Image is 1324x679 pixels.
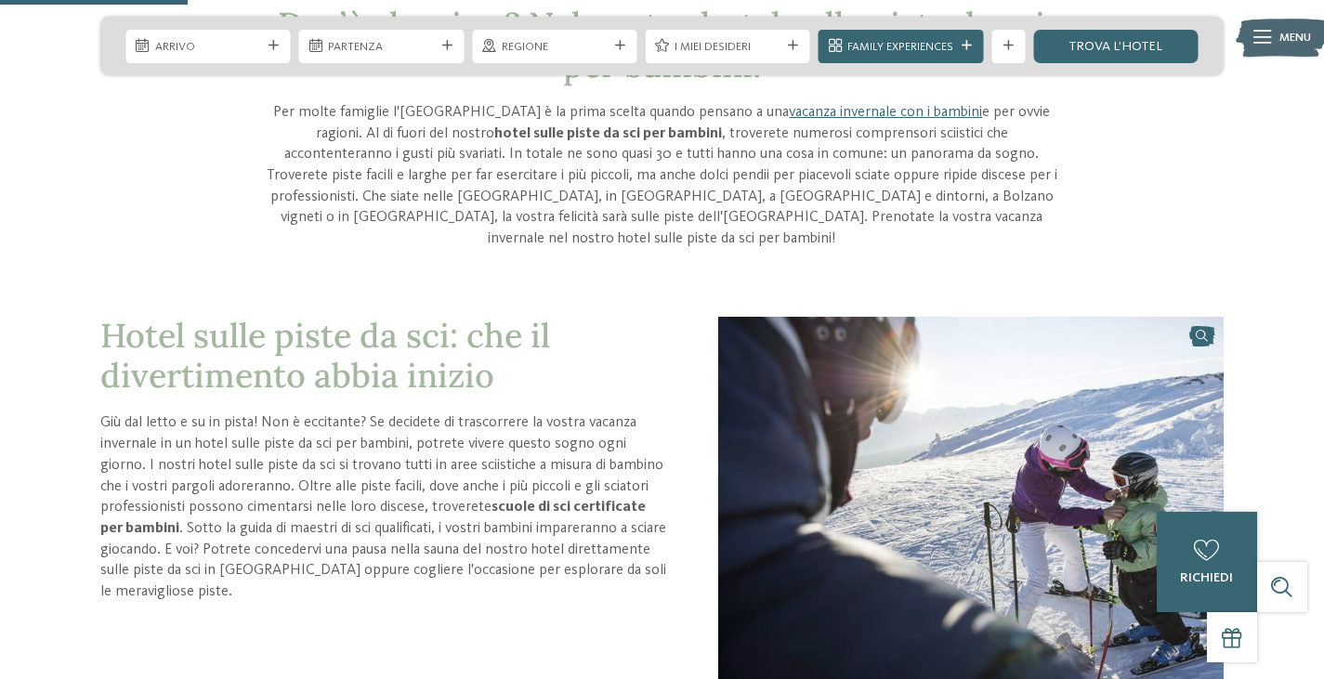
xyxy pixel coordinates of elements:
[494,126,722,141] strong: hotel sulle piste da sci per bambini
[100,314,550,397] span: Hotel sulle piste da sci: che il divertimento abbia inizio
[502,39,608,56] span: Regione
[675,39,780,56] span: I miei desideri
[155,39,261,56] span: Arrivo
[100,412,668,602] p: Giù dal letto e su in pista! Non è eccitante? Se decidete di trascorrere la vostra vacanza invern...
[265,102,1060,250] p: Per molte famiglie l'[GEOGRAPHIC_DATA] è la prima scelta quando pensano a una e per ovvie ragioni...
[1180,571,1233,584] span: richiedi
[328,39,434,56] span: Partenza
[100,500,646,536] strong: scuole di sci certificate per bambini
[1157,512,1257,612] a: richiedi
[847,39,953,56] span: Family Experiences
[1033,30,1198,63] a: trova l’hotel
[789,105,982,120] a: vacanza invernale con i bambini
